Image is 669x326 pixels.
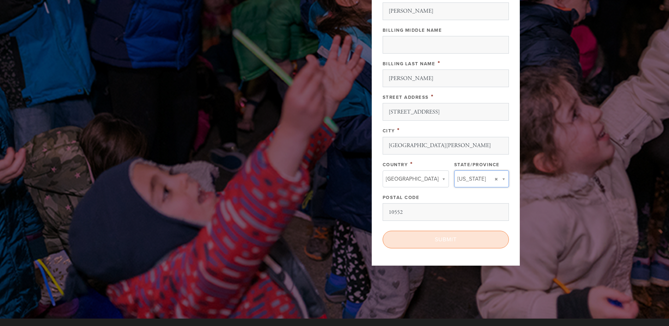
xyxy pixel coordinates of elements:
[397,126,400,134] span: This field is required.
[410,160,413,168] span: This field is required.
[383,231,509,248] input: Submit
[454,162,500,168] label: State/Province
[383,61,436,67] label: Billing Last Name
[383,195,420,200] label: Postal Code
[383,162,408,168] label: Country
[383,28,442,33] label: Billing Middle Name
[457,174,486,183] span: [US_STATE]
[383,95,429,100] label: Street Address
[386,174,439,183] span: [GEOGRAPHIC_DATA]
[383,128,395,134] label: City
[383,170,449,187] a: [GEOGRAPHIC_DATA]
[454,170,509,187] a: [US_STATE]
[438,59,440,67] span: This field is required.
[431,93,434,101] span: This field is required.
